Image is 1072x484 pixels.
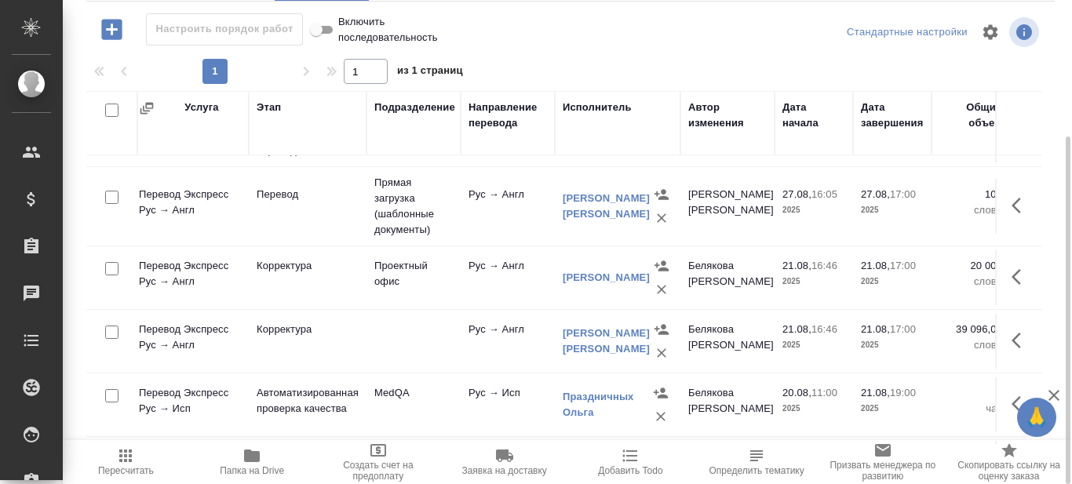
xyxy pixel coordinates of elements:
[650,341,673,365] button: Удалить
[811,387,837,398] p: 11:00
[939,202,1002,218] p: слово
[890,260,916,271] p: 17:00
[861,401,924,417] p: 2025
[366,250,461,305] td: Проектный офис
[63,440,189,484] button: Пересчитать
[1017,398,1056,437] button: 🙏
[1023,401,1050,434] span: 🙏
[139,100,155,116] button: Сгруппировать
[782,260,811,271] p: 21.08,
[131,250,249,305] td: Перевод Экспресс Рус → Англ
[939,401,1002,417] p: час
[782,188,811,200] p: 27.08,
[811,323,837,335] p: 16:46
[567,440,694,484] button: Добавить Todo
[461,314,555,369] td: Рус → Англ
[782,323,811,335] p: 21.08,
[861,188,890,200] p: 27.08,
[649,405,673,428] button: Удалить
[782,100,845,131] div: Дата начала
[131,314,249,369] td: Перевод Экспресс Рус → Англ
[650,318,673,341] button: Назначить
[257,385,359,417] p: Автоматизированная проверка качества
[782,337,845,353] p: 2025
[649,381,673,405] button: Назначить
[397,61,463,84] span: из 1 страниц
[366,377,461,432] td: MedQA
[1002,187,1040,224] button: Здесь прячутся важные кнопки
[189,440,315,484] button: Папка на Drive
[782,274,845,289] p: 2025
[782,387,811,398] p: 20.08,
[861,323,890,335] p: 21.08,
[563,100,632,115] div: Исполнитель
[650,278,673,301] button: Удалить
[325,460,432,482] span: Создать счет на предоплату
[946,440,1072,484] button: Скопировать ссылку на оценку заказа
[220,465,284,476] span: Папка на Drive
[939,322,1002,337] p: 39 096,05
[184,100,218,115] div: Услуга
[461,179,555,234] td: Рус → Англ
[374,100,455,115] div: Подразделение
[939,337,1002,353] p: слово
[1002,258,1040,296] button: Здесь прячутся важные кнопки
[830,460,937,482] span: Призвать менеджера по развитию
[441,440,567,484] button: Заявка на доставку
[469,100,547,131] div: Направление перевода
[811,188,837,200] p: 16:05
[694,440,820,484] button: Определить тематику
[861,274,924,289] p: 2025
[98,465,154,476] span: Пересчитать
[939,187,1002,202] p: 100
[257,258,359,274] p: Корректура
[257,187,359,202] p: Перевод
[782,202,845,218] p: 2025
[890,387,916,398] p: 19:00
[939,258,1002,274] p: 20 000
[709,465,804,476] span: Определить тематику
[861,387,890,398] p: 21.08,
[680,179,775,234] td: [PERSON_NAME] [PERSON_NAME]
[1009,17,1042,47] span: Посмотреть информацию
[811,260,837,271] p: 16:46
[461,250,555,305] td: Рус → Англ
[461,465,546,476] span: Заявка на доставку
[131,377,249,432] td: Перевод Экспресс Рус → Исп
[782,401,845,417] p: 2025
[563,271,650,283] a: [PERSON_NAME]
[563,327,650,355] a: [PERSON_NAME] [PERSON_NAME]
[650,206,673,230] button: Удалить
[680,250,775,305] td: Белякова [PERSON_NAME]
[461,377,555,432] td: Рус → Исп
[650,254,673,278] button: Назначить
[890,188,916,200] p: 17:00
[90,13,133,45] button: Добавить работу
[939,385,1002,401] p: 1
[680,377,775,432] td: Белякова [PERSON_NAME]
[650,183,673,206] button: Назначить
[861,100,924,131] div: Дата завершения
[1002,385,1040,423] button: Здесь прячутся важные кнопки
[861,337,924,353] p: 2025
[598,465,662,476] span: Добавить Todo
[257,322,359,337] p: Корректура
[861,202,924,218] p: 2025
[563,192,650,220] a: [PERSON_NAME] [PERSON_NAME]
[1002,322,1040,359] button: Здесь прячутся важные кнопки
[131,179,249,234] td: Перевод Экспресс Рус → Англ
[972,13,1009,51] span: Настроить таблицу
[563,391,634,418] a: Праздничных Ольга
[680,314,775,369] td: Белякова [PERSON_NAME]
[843,20,972,45] div: split button
[688,100,767,131] div: Автор изменения
[257,100,281,115] div: Этап
[955,460,1063,482] span: Скопировать ссылку на оценку заказа
[890,323,916,335] p: 17:00
[338,14,438,45] span: Включить последовательность
[939,100,1002,131] div: Общий объем
[939,274,1002,289] p: слово
[366,167,461,246] td: Прямая загрузка (шаблонные документы)
[820,440,946,484] button: Призвать менеджера по развитию
[861,260,890,271] p: 21.08,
